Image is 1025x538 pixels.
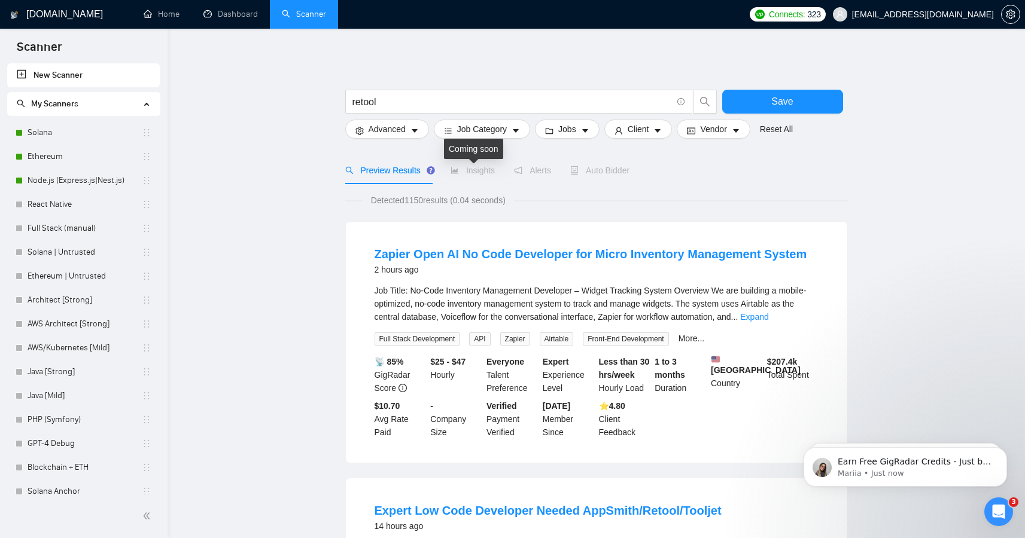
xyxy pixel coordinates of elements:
button: setting [1001,5,1020,24]
li: Architect [Strong] [7,288,160,312]
a: Solana Anchor [28,479,142,503]
span: holder [142,295,151,305]
a: Full Stack (manual) [28,216,142,240]
span: My Scanners [17,99,78,109]
div: Total Spent [765,355,821,395]
button: idcardVendorcaret-down [677,120,750,139]
div: Country [708,355,765,395]
span: Jobs [558,123,576,136]
a: Reset All [760,123,793,136]
li: New Scanner [7,63,160,87]
div: Job Title: No-Code Inventory Management Developer – Widget Tracking System Overview We are buildi... [375,284,819,323]
a: Java [Strong] [28,360,142,384]
b: Verified [486,401,517,411]
li: React Native [7,192,160,216]
span: Front-End Development [583,332,668,346]
div: GigRadar Score [372,355,428,395]
div: Talent Preference [484,355,540,395]
span: caret-down [581,126,589,135]
li: AWS/Kubernetes [Mild] [7,336,160,360]
span: 3 [1009,497,1018,507]
span: holder [142,128,151,137]
a: Java [Mild] [28,384,142,408]
span: area-chart [451,166,459,175]
span: Vendor [700,123,726,136]
li: Solana [7,121,160,145]
b: Expert [543,357,569,366]
span: Preview Results [345,166,431,175]
li: PHP (Symfony) [7,408,160,432]
a: homeHome [144,9,180,19]
span: info-circle [677,98,685,106]
a: Solana [28,121,142,145]
a: Blockchain + ETH [28,456,142,479]
b: 1 to 3 months [655,357,685,380]
a: Expand [740,312,768,322]
a: New Scanner [17,63,150,87]
b: $25 - $47 [430,357,466,366]
span: double-left [142,510,154,522]
img: upwork-logo.png [755,10,765,19]
span: Connects: [769,8,805,21]
span: search [694,96,716,107]
div: Payment Verified [484,399,540,439]
span: caret-down [512,126,520,135]
div: 14 hours ago [375,519,722,533]
span: user [615,126,623,135]
div: Avg Rate Paid [372,399,428,439]
span: setting [355,126,364,135]
span: Insights [451,166,495,175]
span: API [469,332,490,346]
span: Client [628,123,649,136]
b: Less than 30 hrs/week [599,357,650,380]
span: caret-down [410,126,419,135]
b: - [430,401,433,411]
span: Full Stack Development [375,332,460,346]
span: Save [771,94,793,109]
span: holder [142,152,151,161]
span: holder [142,463,151,472]
span: holder [142,319,151,329]
li: Full Stack (manual) [7,216,160,240]
a: GPT-4 Debug [28,432,142,456]
a: Node.js (Express.js|Nest.js) [28,169,142,192]
a: dashboardDashboard [203,9,258,19]
button: Save [722,90,843,114]
div: Member Since [540,399,597,439]
span: 323 [807,8,820,21]
li: Ethereum [7,145,160,169]
span: holder [142,176,151,185]
span: Airtable [540,332,574,346]
a: AWS/Kubernetes [Mild] [28,336,142,360]
a: PHP (Symfony) [28,408,142,432]
span: Auto Bidder [570,166,629,175]
img: logo [10,5,19,25]
span: idcard [687,126,695,135]
span: holder [142,391,151,401]
span: Detected 1150 results (0.04 seconds) [363,194,514,207]
span: Advanced [369,123,406,136]
li: AWS Architect [Strong] [7,312,160,336]
a: Ethereum | Untrusted [28,264,142,288]
a: More... [679,334,705,343]
div: Duration [652,355,708,395]
a: React Native [28,192,142,216]
li: Java [Mild] [7,384,160,408]
div: 2 hours ago [375,262,807,277]
b: [DATE] [543,401,570,411]
span: robot [570,166,579,175]
b: Everyone [486,357,524,366]
span: search [17,99,25,108]
span: holder [142,200,151,209]
input: Search Freelance Jobs... [352,94,672,109]
span: setting [1002,10,1020,19]
button: barsJob Categorycaret-down [434,120,530,139]
li: Blockchain + ETH [7,456,160,479]
a: searchScanner [282,9,326,19]
b: $10.70 [375,401,400,411]
a: Architect [Strong] [28,288,142,312]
